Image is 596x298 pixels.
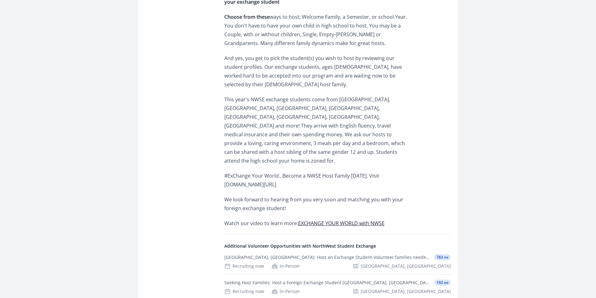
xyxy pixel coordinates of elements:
div: Recruiting now [224,263,264,269]
p: We look forward to hearing from you very soon and matching you with your foreign exchange student! [224,195,407,213]
p: Watch our video to learn more: [224,219,407,228]
div: [GEOGRAPHIC_DATA], [GEOGRAPHIC_DATA]: Host an Exchange Student-Volunteer families needed Conroe I... [224,254,431,260]
p: And yes, you get to pick the student(s) you wish to host by reviewing our student profiles. Our e... [224,54,407,89]
div: Recruiting now [224,288,264,295]
p: ways to host; Welcome Family, a Semester, or school Year. You don't have to have your own child i... [224,13,407,48]
h4: Additional Volunteer Opportunities with NorthWest Student Exchange [224,243,451,249]
strong: Choose from these [224,13,270,20]
a: [GEOGRAPHIC_DATA], [GEOGRAPHIC_DATA]: Host an Exchange Student-Volunteer families needed Conroe I... [222,249,453,274]
span: [GEOGRAPHIC_DATA], [GEOGRAPHIC_DATA] [361,288,451,295]
p: This year's NWSE exchange students come from [GEOGRAPHIC_DATA], [GEOGRAPHIC_DATA], [GEOGRAPHIC_DA... [224,95,407,165]
div: Seeking Host Families: Host a Foreign Exchange Student [GEOGRAPHIC_DATA], [GEOGRAPHIC_DATA] and s... [224,280,431,286]
div: In-Person [272,288,300,295]
span: 192 mi [434,280,451,286]
span: [GEOGRAPHIC_DATA], [GEOGRAPHIC_DATA] [361,263,451,269]
p: #ExChange Your World...Become a NWSE Host Family [DATE]. Visit [DOMAIN_NAME][URL] [224,171,407,189]
span: 783 mi [434,254,451,260]
a: EXCHANGE YOUR WORLD with NWSE [298,220,385,227]
div: In-Person [272,263,300,269]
